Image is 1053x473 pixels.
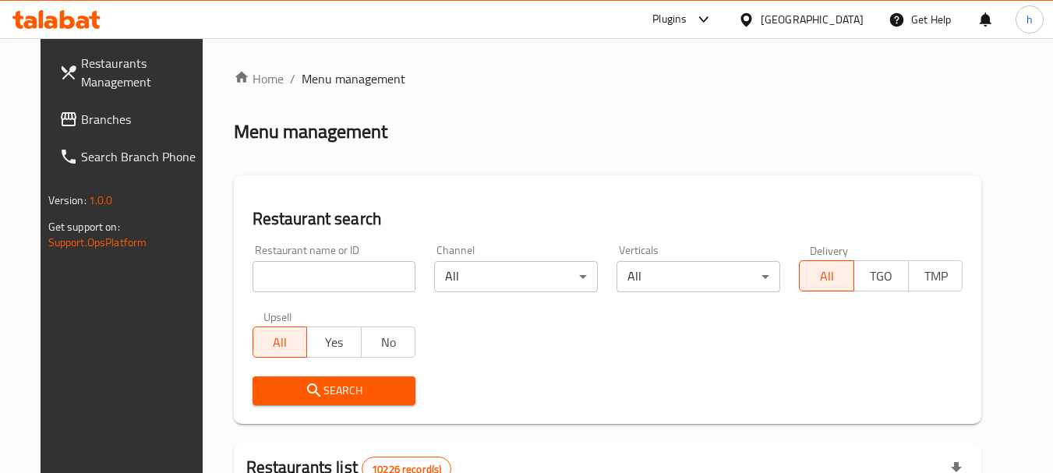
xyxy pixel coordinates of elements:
[313,331,355,354] span: Yes
[361,327,416,358] button: No
[263,311,292,322] label: Upsell
[265,381,404,401] span: Search
[860,265,903,288] span: TGO
[253,376,416,405] button: Search
[368,331,410,354] span: No
[761,11,864,28] div: [GEOGRAPHIC_DATA]
[48,232,147,252] a: Support.OpsPlatform
[434,261,598,292] div: All
[306,327,362,358] button: Yes
[253,261,416,292] input: Search for restaurant name or ID..
[652,10,687,29] div: Plugins
[89,190,113,210] span: 1.0.0
[48,217,120,237] span: Get support on:
[260,331,302,354] span: All
[47,44,217,101] a: Restaurants Management
[81,110,204,129] span: Branches
[853,260,909,291] button: TGO
[48,190,87,210] span: Version:
[302,69,405,88] span: Menu management
[1026,11,1033,28] span: h
[810,245,849,256] label: Delivery
[617,261,780,292] div: All
[234,119,387,144] h2: Menu management
[806,265,848,288] span: All
[915,265,957,288] span: TMP
[908,260,963,291] button: TMP
[234,69,982,88] nav: breadcrumb
[81,147,204,166] span: Search Branch Phone
[47,101,217,138] a: Branches
[234,69,284,88] a: Home
[290,69,295,88] li: /
[81,54,204,91] span: Restaurants Management
[47,138,217,175] a: Search Branch Phone
[799,260,854,291] button: All
[253,207,963,231] h2: Restaurant search
[253,327,308,358] button: All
